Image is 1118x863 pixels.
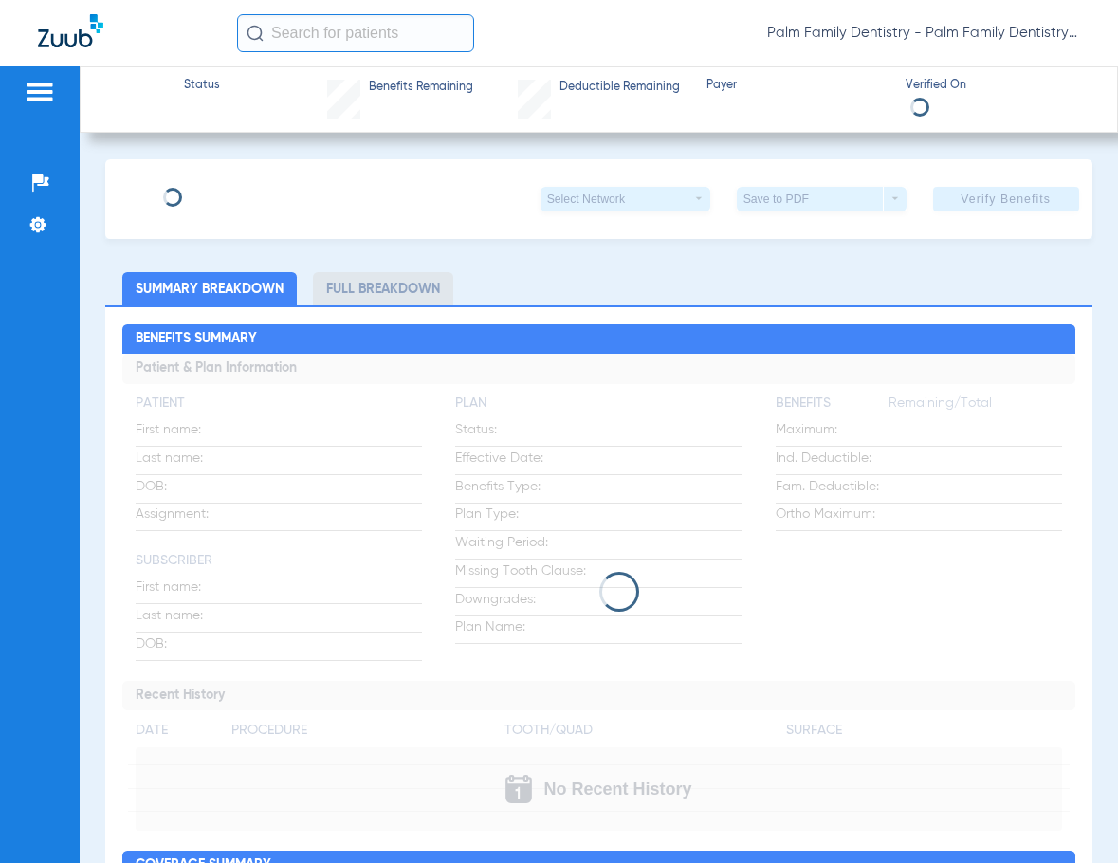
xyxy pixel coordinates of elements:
[247,25,264,42] img: Search Icon
[25,81,55,103] img: hamburger-icon
[706,78,889,95] span: Payer
[559,80,680,97] span: Deductible Remaining
[237,14,474,52] input: Search for patients
[906,78,1088,95] span: Verified On
[122,324,1075,355] h2: Benefits Summary
[122,272,297,305] li: Summary Breakdown
[38,14,103,47] img: Zuub Logo
[313,272,453,305] li: Full Breakdown
[767,24,1080,43] span: Palm Family Dentistry - Palm Family Dentistry - [GEOGRAPHIC_DATA]
[369,80,473,97] span: Benefits Remaining
[184,78,220,95] span: Status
